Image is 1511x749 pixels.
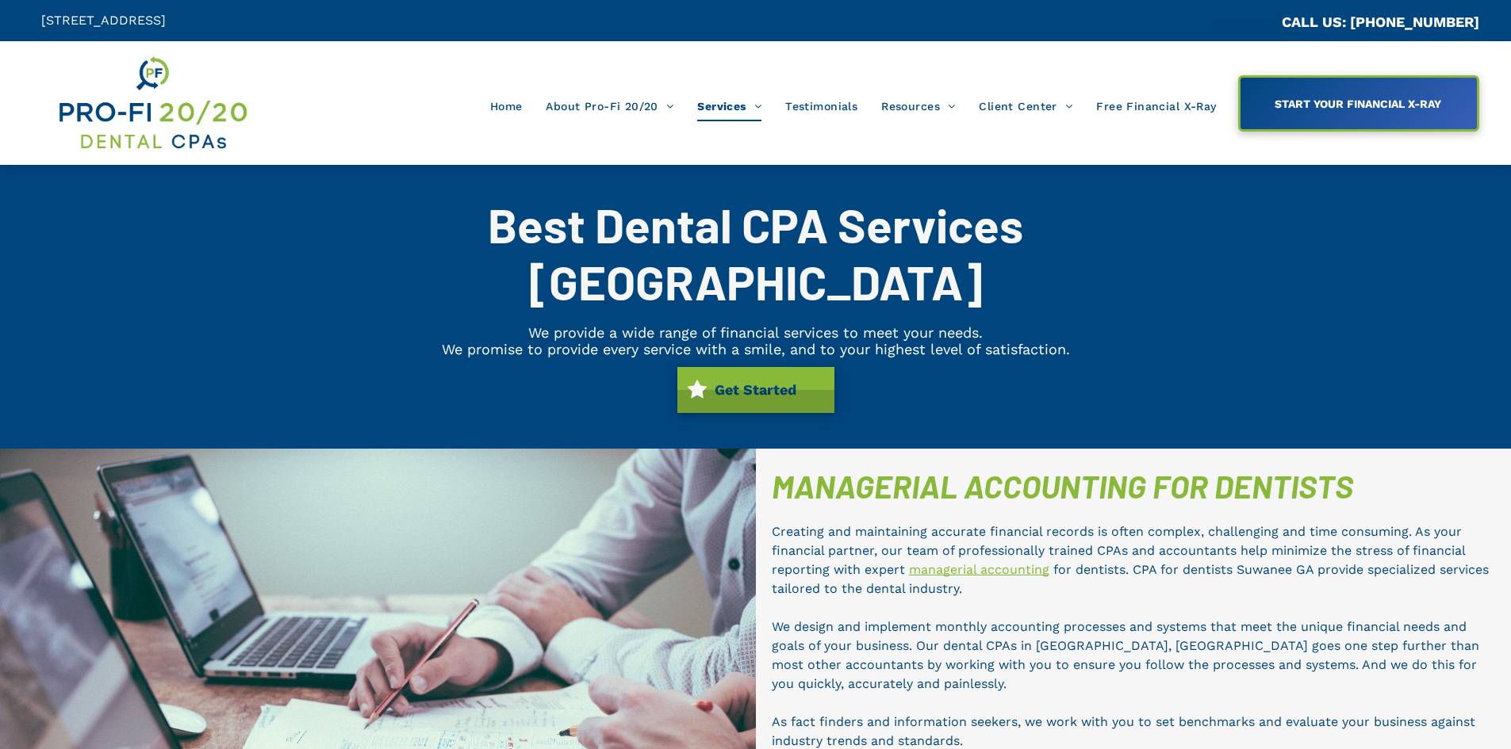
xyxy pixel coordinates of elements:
span: Best Dental CPA Services [GEOGRAPHIC_DATA] [488,196,1023,310]
a: CALL US: [PHONE_NUMBER] [1282,13,1479,30]
span: Creating and maintaining accurate financial records is often complex, challenging and time consum... [772,524,1465,577]
span: CA::CALLC [1214,15,1282,30]
span: We promise to provide every service with a smile, and to your highest level of satisfaction. [442,341,1070,357]
span: MANAGERIAL ACCOUNTING FOR DENTISTS [772,467,1353,505]
a: Get Started [677,367,834,413]
span: for dentists. CPA for dentists Suwanee GA provide specialized services tailored to the dental ind... [772,562,1489,596]
a: Resources [869,91,967,121]
a: Testimonials [773,91,869,121]
img: Get Dental CPA Consulting, Bookkeeping, & Bank Loans [56,53,248,153]
span: We design and implement monthly accounting processes and systems that meet the unique financial n... [772,619,1479,691]
span: As fact finders and information seekers, we work with you to set benchmarks and evaluate your bus... [772,714,1475,748]
a: managerial accounting [909,562,1049,577]
span: [STREET_ADDRESS] [41,13,166,28]
a: Free Financial X-Ray [1084,91,1228,121]
a: Services [685,91,773,121]
span: START YOUR FINANCIAL X-RAY [1269,90,1447,118]
a: About Pro-Fi 20/20 [534,91,685,121]
a: START YOUR FINANCIAL X-RAY [1238,75,1479,132]
a: Home [478,91,535,121]
a: Client Center [967,91,1084,121]
span: We provide a wide range of financial services to meet your needs. [528,324,983,341]
span: Get Started [709,373,802,406]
